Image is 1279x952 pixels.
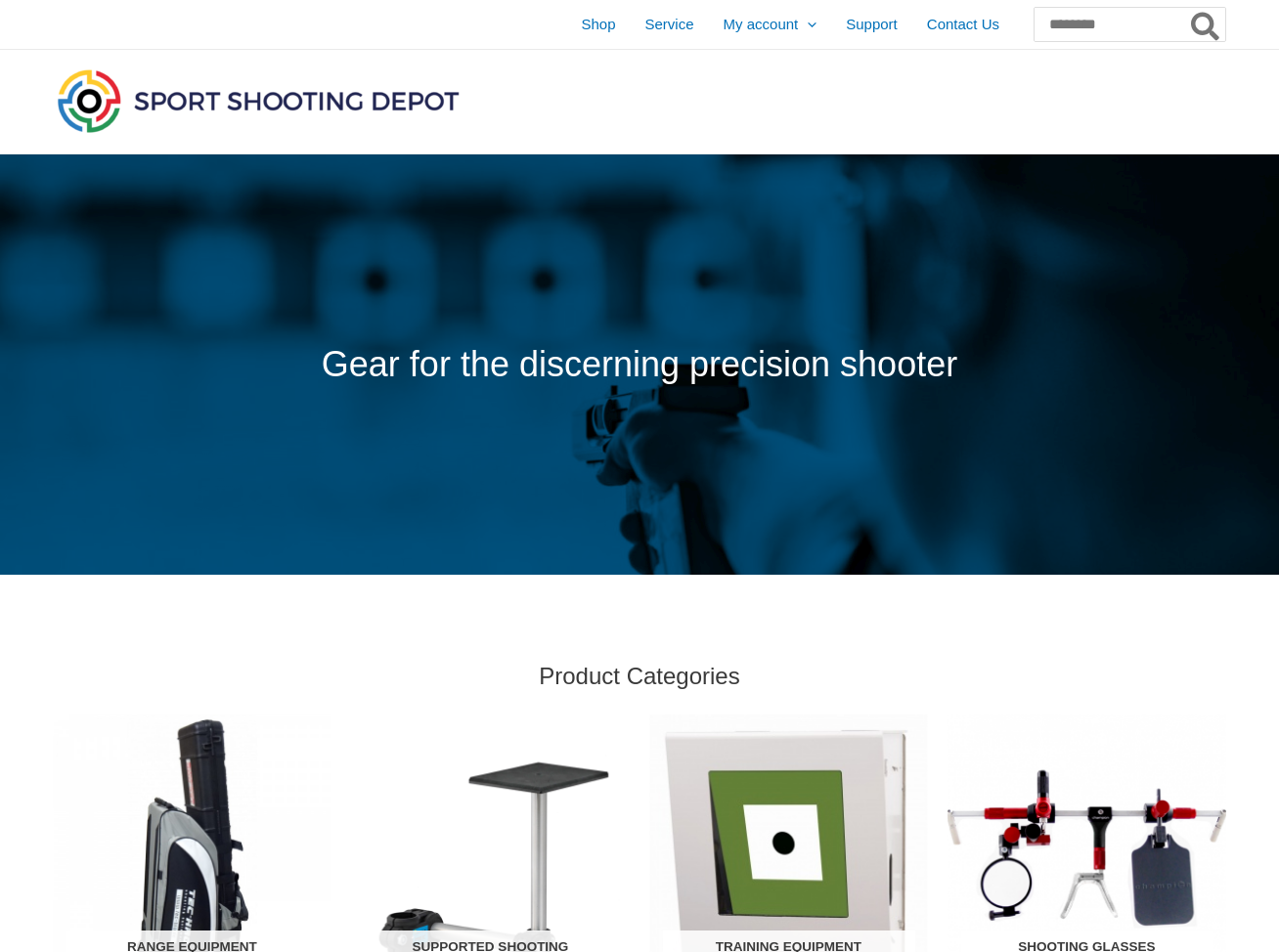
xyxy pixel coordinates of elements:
[1187,8,1225,41] button: Search
[53,661,1226,691] h2: Product Categories
[59,332,1220,398] p: Gear for the discerning precision shooter
[53,65,463,137] img: Sport Shooting Depot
